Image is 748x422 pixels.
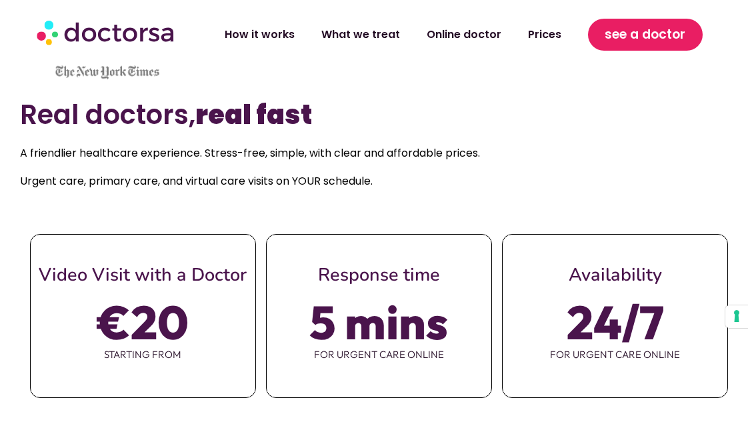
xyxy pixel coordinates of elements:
[20,144,729,163] p: A friendlier healthcare experience. Stress-free, simple, with clear and affordable prices.
[588,19,703,51] a: see a doctor
[267,341,491,369] span: for urgent care online
[515,19,575,50] a: Prices
[503,341,727,369] span: for urgent care online
[204,19,575,50] nav: Menu
[567,303,664,341] span: 24/7
[39,263,247,287] span: Video Visit with a Doctor
[725,305,748,328] button: Your consent preferences for tracking technologies
[97,303,189,341] span: €20
[31,341,255,369] span: starting from
[569,263,662,287] span: Availability
[605,24,685,45] span: see a doctor
[309,303,448,341] span: 5 mins
[20,99,729,131] h2: Real doctors,
[413,19,515,50] a: Online doctor
[20,172,729,191] p: Urgent care, primary care, and virtual care visits on YOUR schedule.
[211,19,308,50] a: How it works
[195,96,312,133] b: real fast
[318,263,440,287] span: Response time
[308,19,413,50] a: What we treat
